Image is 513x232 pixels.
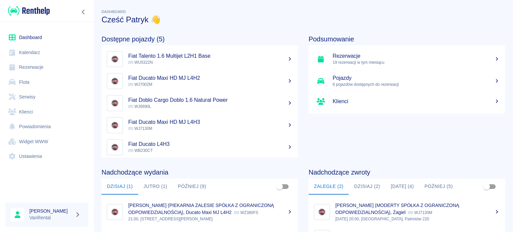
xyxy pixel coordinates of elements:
img: Image [109,97,121,109]
span: WJ6690L [128,104,151,109]
a: Flota [5,75,89,90]
button: Później (5) [419,179,458,195]
p: [PERSON_NAME] (MODERTY SPÓŁKA Z OGRANICZONĄ ODPOWIEDZIALNOŚCIĄ), Żagiel [335,203,459,215]
img: Renthelp logo [8,5,50,16]
h5: Fiat Ducato Maxi HD MJ L4H2 [128,75,293,81]
a: ImageFiat Ducato Maxi HD MJ L4H2 WJ7002M [102,70,298,92]
h5: Pojazdy [333,75,500,81]
span: WJ7130M [128,126,152,131]
span: Pokaż przypisane tylko do mnie [480,180,493,193]
a: ImageFiat Ducato L4H3 WB230CT [102,136,298,158]
h6: [PERSON_NAME] [29,208,72,214]
h5: Fiat Ducato L4H3 [128,141,293,148]
a: Kalendarz [5,45,89,60]
h4: Nadchodzące zwroty [309,168,505,176]
a: Serwisy [5,89,89,104]
p: WZ380FS [234,210,258,215]
a: Dashboard [5,30,89,45]
p: 21:00, [STREET_ADDRESS][PERSON_NAME] [128,216,293,222]
a: Klienci [5,104,89,120]
h5: Rezerwacje [333,53,500,59]
a: Renthelp logo [5,5,50,16]
a: Image[PERSON_NAME] (PIEKARNIA ZALESIE SPÓŁKA Z OGRANICZONĄ ODPOWIEDZIALNOŚCIĄ), Ducato Maxi MJ L4... [102,197,298,227]
button: Zwiń nawigację [78,8,89,16]
h4: Nadchodzące wydania [102,168,298,176]
button: [DATE] (4) [385,179,419,195]
a: Powiadomienia [5,119,89,134]
p: 19 rezerwacji w tym miesiącu [333,59,500,65]
img: Image [316,206,328,218]
img: Image [109,119,121,132]
a: Rezerwacje19 rezerwacji w tym miesiącu [309,48,505,70]
h5: Fiat Ducato Maxi HD MJ L4H3 [128,119,293,126]
a: ImageFiat Doblo Cargo Doblo 1.6 Natural Power WJ6690L [102,92,298,114]
a: Pojazdy6 pojazdów dostępnych do rezerwacji [309,70,505,92]
a: ImageFiat Talento 1.6 Multijet L2H1 Base WU5322N [102,48,298,70]
a: Rezerwacje [5,60,89,75]
a: ImageFiat Ducato Maxi HD MJ L4H3 WJ7130M [102,114,298,136]
img: Image [109,206,121,218]
button: Zaległe (2) [309,179,349,195]
p: 6 pojazdów dostępnych do rezerwacji [333,81,500,87]
h5: Fiat Doblo Cargo Doblo 1.6 Natural Power [128,97,293,103]
h4: Podsumowanie [309,35,505,43]
h5: Fiat Talento 1.6 Multijet L2H1 Base [128,53,293,59]
h4: Dostępne pojazdy (5) [102,35,298,43]
a: Image[PERSON_NAME] (MODERTY SPÓŁKA Z OGRANICZONĄ ODPOWIEDZIALNOŚCIĄ), Żagiel WJ7130M[DATE] 20:00,... [309,197,505,227]
button: Później (9) [173,179,212,195]
button: Dzisiaj (2) [349,179,385,195]
span: WJ7002M [128,82,152,87]
button: Jutro (1) [138,179,173,195]
img: Image [109,141,121,154]
a: Widget WWW [5,134,89,149]
button: Dzisiaj (1) [102,179,138,195]
p: VanRental [29,214,72,221]
span: WB230CT [128,148,153,153]
span: Dashboard [102,10,126,14]
h3: Cześć Patryk 👋 [102,15,505,24]
img: Image [109,75,121,87]
a: Ustawienia [5,149,89,164]
p: WJ7130M [408,210,432,215]
img: Image [109,53,121,65]
p: [PERSON_NAME] (PIEKARNIA ZALESIE SPÓŁKA Z OGRANICZONĄ ODPOWIEDZIALNOŚCIĄ), Ducato Maxi MJ L4H2 [128,203,274,215]
span: Pokaż przypisane tylko do mnie [273,180,286,193]
span: WU5322N [128,60,153,65]
a: Klienci [309,92,505,111]
h5: Klienci [333,98,500,105]
p: [DATE] 20:00, [GEOGRAPHIC_DATA], Patriotów 220 [335,216,500,222]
